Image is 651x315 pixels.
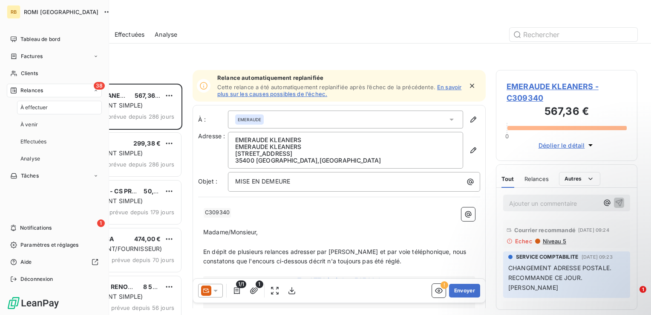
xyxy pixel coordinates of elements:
[20,87,43,94] span: Relances
[24,9,98,15] span: ROMI [GEOGRAPHIC_DATA]
[20,224,52,232] span: Notifications
[94,82,105,90] span: 38
[501,175,514,182] span: Tout
[108,113,174,120] span: prévue depuis 286 jours
[217,84,435,90] span: Cette relance a été automatiquement replanifiée après l’échec de la précédente.
[205,276,474,285] span: Total TTC à régler : 567,36 €
[155,30,177,39] span: Analyse
[198,115,228,124] label: À :
[134,235,161,242] span: 474,00 €
[108,161,174,168] span: prévue depuis 286 jours
[203,228,258,236] span: Madame/Monsieur,
[21,52,43,60] span: Factures
[61,245,162,252] span: GROUPE 1 (CLIENT/FOURNISSEUR)
[20,35,60,43] span: Tableau de bord
[524,175,549,182] span: Relances
[143,283,173,290] span: 8 564,11 €
[559,172,600,186] button: Autres
[112,257,174,263] span: prévue depuis 70 jours
[238,117,261,122] span: EMERAUDE
[449,284,480,297] button: Envoyer
[235,157,456,164] p: 35400 [GEOGRAPHIC_DATA] , [GEOGRAPHIC_DATA]
[235,150,456,157] p: [STREET_ADDRESS]
[204,208,231,218] span: C309340
[235,143,456,150] p: EMERAUDE KLEANERS
[622,286,642,306] iframe: Intercom live chat
[7,255,102,269] a: Aide
[20,241,78,249] span: Paramètres et réglages
[41,84,182,315] div: grid
[217,74,463,81] span: Relance automatiquement replanifiée
[235,178,290,185] span: MISE EN DEMEURE
[536,140,598,150] button: Déplier le détail
[217,84,461,97] a: En savoir plus sur les causes possibles de l’échec.
[133,140,161,147] span: 299,38 €
[578,227,609,233] span: [DATE] 09:24
[135,92,161,99] span: 567,36 €
[21,70,38,77] span: Clients
[236,280,246,288] span: 1/1
[514,227,576,233] span: Courrier recommandé
[507,104,627,121] h3: 567,36 €
[20,121,38,128] span: À venir
[97,219,105,227] span: 1
[20,155,40,163] span: Analyse
[539,141,585,150] span: Déplier le détail
[7,296,60,310] img: Logo LeanPay
[7,5,20,19] div: RB
[578,309,608,314] span: [DATE] 12:03
[115,30,145,39] span: Effectuées
[510,28,637,41] input: Rechercher
[20,275,53,283] span: Déconnexion
[256,280,263,288] span: 1
[20,138,47,146] span: Effectuées
[235,137,456,143] p: EMERAUDE KLEANERS
[514,308,576,315] span: Courrier recommandé
[505,133,509,140] span: 0
[20,258,32,266] span: Aide
[144,187,164,195] span: 50,11 €
[198,132,225,140] span: Adresse :
[109,209,174,216] span: prévue depuis 179 jours
[20,104,48,111] span: À effectuer
[198,178,217,185] span: Objet :
[507,81,627,104] span: EMERAUDE KLEANERS - C309340
[60,283,190,290] span: CONSTRUCTION RENOVATION PROMOTION
[481,232,651,292] iframe: Intercom notifications message
[111,304,174,311] span: prévue depuis 56 jours
[21,172,39,180] span: Tâches
[203,248,468,265] span: En dépit de plusieurs relances adresser par [PERSON_NAME] et par voie téléphonique, nous constato...
[639,286,646,293] span: 1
